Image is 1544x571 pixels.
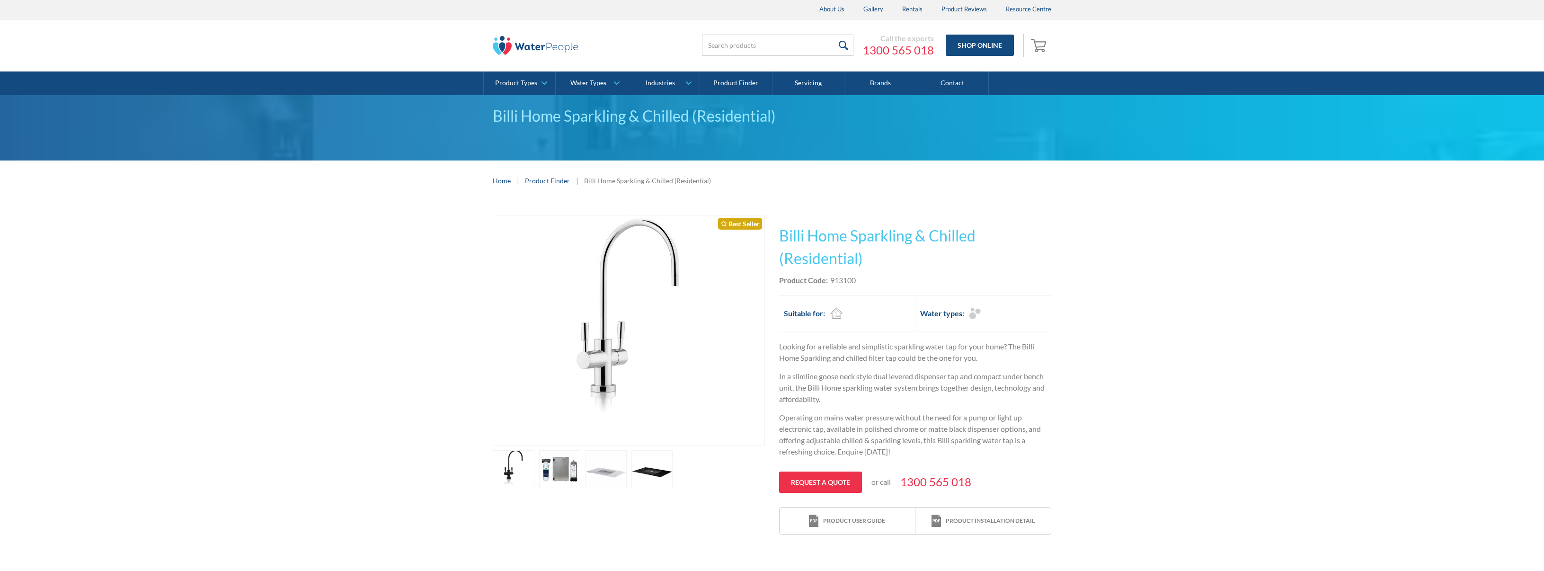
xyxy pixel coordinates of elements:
div: Billi Home Sparkling & Chilled (Residential) [493,105,1051,127]
a: Industries [628,71,700,95]
a: Contact [916,71,988,95]
a: Product Finder [525,176,570,186]
a: print iconProduct user guide [780,508,915,535]
p: Operating on mains water pressure without the need for a pump or light up electronic tap, availab... [779,412,1051,457]
p: In a slimline goose neck style dual levered dispenser tap and compact under bench unit, the Billi... [779,371,1051,405]
input: Search products [702,35,853,56]
a: 1300 565 018 [863,43,934,57]
a: Water Types [556,71,627,95]
div: Call the experts [863,34,934,43]
img: print icon [932,515,941,527]
a: Open cart [1029,34,1051,57]
a: open lightbox [493,450,534,488]
div: Best Seller [718,218,762,230]
a: 1300 565 018 [900,473,971,491]
div: 913100 [830,275,856,286]
a: open lightbox [493,215,765,446]
div: Product Types [495,79,537,87]
p: Looking for a reliable and simplistic sparkling water tap for your home? The Billi Home Sparkling... [779,341,1051,364]
h2: Water types: [920,308,964,319]
div: Industries [646,79,675,87]
a: Product Types [484,71,555,95]
a: Home [493,176,511,186]
a: Brands [844,71,916,95]
img: print icon [809,515,818,527]
img: Billi Home Sparkling & Chilled (Residential) [514,215,744,445]
a: Shop Online [946,35,1014,56]
a: Product Finder [700,71,772,95]
a: Servicing [772,71,844,95]
div: | [575,175,579,186]
h1: Billi Home Sparkling & Chilled (Residential) [779,224,1051,270]
div: Water Types [570,79,606,87]
img: shopping cart [1031,37,1049,53]
a: print iconProduct installation detail [915,508,1051,535]
a: open lightbox [539,450,581,488]
div: Product installation detail [946,517,1035,525]
div: Product user guide [823,517,885,525]
a: open lightbox [631,450,673,488]
div: | [515,175,520,186]
p: or call [871,476,891,488]
a: open lightbox [585,450,627,488]
h2: Suitable for: [784,308,825,319]
div: Billi Home Sparkling & Chilled (Residential) [584,176,711,186]
img: The Water People [493,36,578,55]
strong: Product Code: [779,276,828,285]
a: Request a quote [779,472,862,493]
